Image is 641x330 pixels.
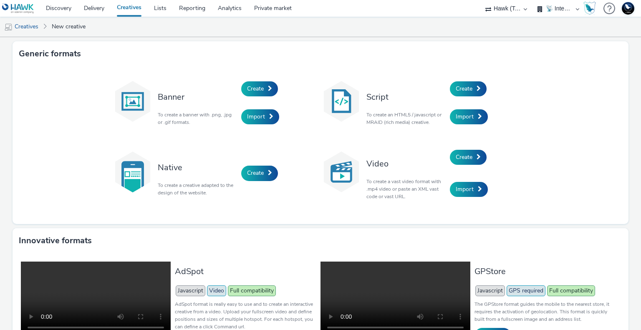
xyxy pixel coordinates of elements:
[2,3,34,14] img: undefined Logo
[247,85,264,93] span: Create
[456,85,472,93] span: Create
[450,182,488,197] a: Import
[158,91,237,103] h3: Banner
[456,185,474,193] span: Import
[507,285,545,296] span: GPS required
[19,234,92,247] h3: Innovative formats
[247,113,265,121] span: Import
[366,111,446,126] p: To create an HTML5 / javascript or MRAID (rich media) creative.
[583,2,596,15] img: Hawk Academy
[241,81,278,96] a: Create
[112,81,154,122] img: banner.svg
[228,285,276,296] span: Full compatibility
[176,285,205,296] span: Javascript
[158,162,237,173] h3: Native
[450,81,487,96] a: Create
[474,300,616,323] p: The GPStore format guides the mobile to the nearest store, it requires the activation of geolocat...
[175,266,316,277] h3: AdSpot
[474,266,616,277] h3: GPStore
[456,113,474,121] span: Import
[450,109,488,124] a: Import
[366,91,446,103] h3: Script
[366,178,446,200] p: To create a vast video format with .mp4 video or paste an XML vast code or vast URL.
[207,285,226,296] span: Video
[366,158,446,169] h3: Video
[475,285,505,296] span: Javascript
[583,2,599,15] a: Hawk Academy
[241,109,279,124] a: Import
[48,17,90,37] a: New creative
[158,181,237,196] p: To create a creative adapted to the design of the website.
[320,151,362,193] img: video.svg
[4,23,13,31] img: mobile
[158,111,237,126] p: To create a banner with .png, .jpg or .gif formats.
[247,169,264,177] span: Create
[547,285,595,296] span: Full compatibility
[320,81,362,122] img: code.svg
[456,153,472,161] span: Create
[19,48,81,60] h3: Generic formats
[622,2,634,15] img: Support Hawk
[241,166,278,181] a: Create
[112,151,154,193] img: native.svg
[450,150,487,165] a: Create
